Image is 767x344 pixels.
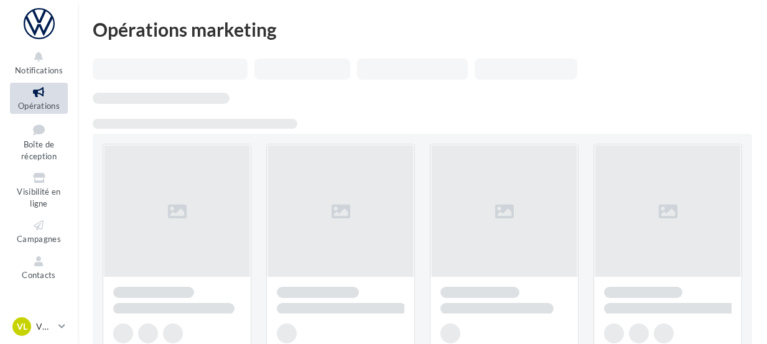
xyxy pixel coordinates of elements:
span: VL [17,320,27,333]
a: Opérations [10,83,68,113]
span: Contacts [22,270,56,280]
button: Notifications [10,47,68,78]
span: Boîte de réception [21,139,57,161]
span: Notifications [15,65,63,75]
span: Visibilité en ligne [17,187,60,208]
a: Boîte de réception [10,119,68,164]
span: Opérations [18,101,60,111]
a: Visibilité en ligne [10,169,68,211]
a: Contacts [10,252,68,282]
p: VW LAON [36,320,53,333]
a: Campagnes [10,216,68,246]
div: Opérations marketing [93,20,752,39]
a: VL VW LAON [10,315,68,338]
span: Campagnes [17,234,61,244]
